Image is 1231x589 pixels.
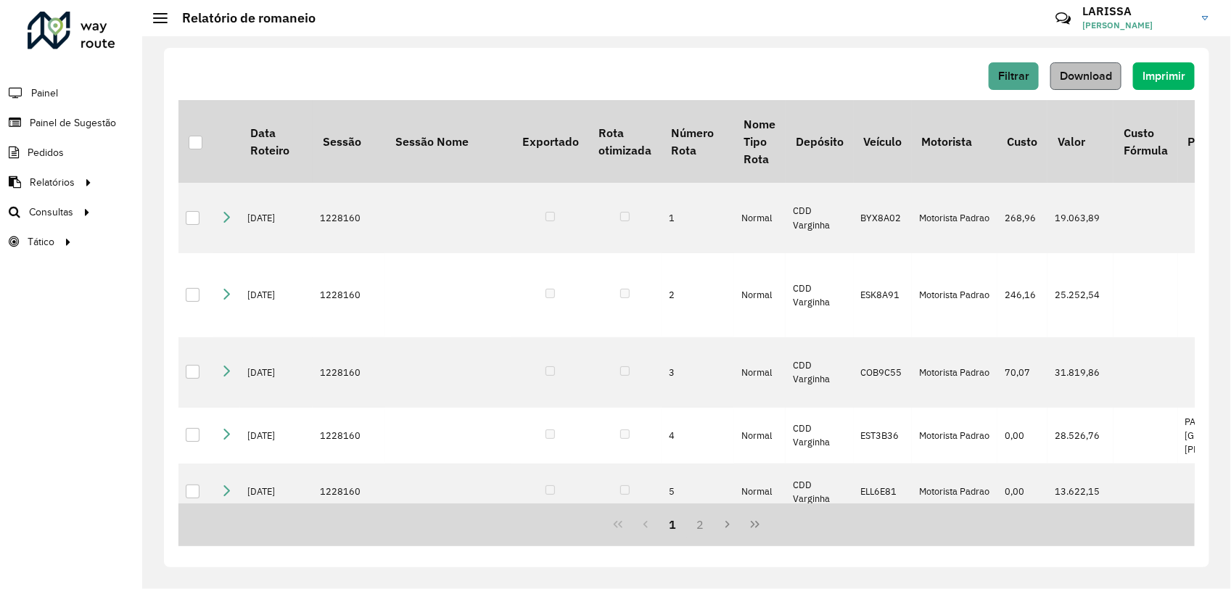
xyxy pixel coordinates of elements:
td: 1228160 [313,337,385,408]
td: CDD Varginha [786,408,853,464]
th: Valor [1047,100,1113,183]
td: EST3B36 [854,408,912,464]
td: 13.622,15 [1047,464,1113,520]
td: [DATE] [240,337,313,408]
a: Contato Rápido [1047,3,1079,34]
td: CDD Varginha [786,253,853,337]
span: Pedidos [28,145,64,160]
th: Custo [997,100,1047,183]
span: Painel [31,86,58,101]
th: Veículo [854,100,912,183]
th: Exportado [512,100,588,183]
td: [DATE] [240,408,313,464]
td: Motorista Padrao [912,253,997,337]
span: [PERSON_NAME] [1082,19,1191,32]
button: Filtrar [989,62,1039,90]
th: Custo Fórmula [1113,100,1177,183]
td: Normal [734,337,786,408]
td: [DATE] [240,464,313,520]
span: Filtrar [998,70,1029,82]
td: 0,00 [997,464,1047,520]
span: Download [1060,70,1112,82]
td: 31.819,86 [1047,337,1113,408]
td: ESK8A91 [854,253,912,337]
td: 268,96 [997,183,1047,253]
th: Motorista [912,100,997,183]
span: Relatórios [30,175,75,190]
button: Imprimir [1133,62,1195,90]
th: Sessão [313,100,385,183]
td: 19.063,89 [1047,183,1113,253]
td: 1228160 [313,183,385,253]
td: Motorista Padrao [912,337,997,408]
span: Painel de Sugestão [30,115,116,131]
td: Normal [734,408,786,464]
span: Consultas [29,205,73,220]
span: Imprimir [1143,70,1185,82]
td: CDD Varginha [786,337,853,408]
h2: Relatório de romaneio [168,10,316,26]
span: Tático [28,234,54,250]
td: 1 [662,183,734,253]
td: ELL6E81 [854,464,912,520]
td: 246,16 [997,253,1047,337]
button: 1 [659,511,687,538]
td: 2 [662,253,734,337]
td: 0,00 [997,408,1047,464]
td: [DATE] [240,253,313,337]
button: Last Page [741,511,769,538]
h3: LARISSA [1082,4,1191,18]
th: Número Rota [662,100,734,183]
td: BYX8A02 [854,183,912,253]
th: Data Roteiro [240,100,313,183]
td: COB9C55 [854,337,912,408]
td: 25.252,54 [1047,253,1113,337]
button: 2 [687,511,715,538]
td: CDD Varginha [786,464,853,520]
td: 1228160 [313,408,385,464]
td: 70,07 [997,337,1047,408]
td: 1228160 [313,464,385,520]
td: [DATE] [240,183,313,253]
td: CDD Varginha [786,183,853,253]
td: 3 [662,337,734,408]
td: 28.526,76 [1047,408,1113,464]
button: Next Page [714,511,741,538]
th: Nome Tipo Rota [734,100,786,183]
td: Normal [734,253,786,337]
td: Motorista Padrao [912,464,997,520]
td: Motorista Padrao [912,183,997,253]
td: Normal [734,183,786,253]
th: Depósito [786,100,853,183]
td: Normal [734,464,786,520]
button: Download [1050,62,1121,90]
td: 4 [662,408,734,464]
td: 5 [662,464,734,520]
th: Rota otimizada [588,100,661,183]
td: Motorista Padrao [912,408,997,464]
td: 1228160 [313,253,385,337]
th: Sessão Nome [385,100,512,183]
